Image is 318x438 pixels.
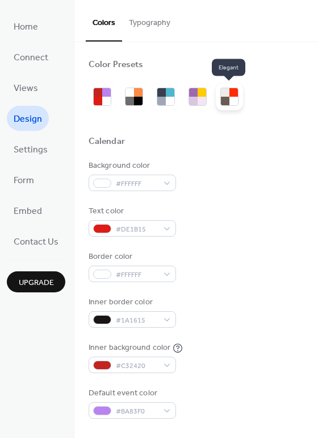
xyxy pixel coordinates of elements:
[116,315,158,327] span: #1A1615
[116,178,158,190] span: #FFFFFF
[7,75,45,100] a: Views
[14,80,38,98] span: Views
[89,387,174,399] div: Default event color
[89,251,174,263] div: Border color
[14,18,38,36] span: Home
[14,49,48,67] span: Connect
[14,141,48,159] span: Settings
[89,342,170,354] div: Inner background color
[7,229,65,254] a: Contact Us
[116,269,158,281] span: #FFFFFF
[89,160,174,172] div: Background color
[7,106,49,131] a: Design
[116,360,158,372] span: #C32420
[212,59,245,76] span: Elegant
[7,14,45,39] a: Home
[116,224,158,235] span: #DE1B15
[7,137,55,162] a: Settings
[14,233,58,251] span: Contact Us
[7,198,49,223] a: Embed
[89,136,125,148] div: Calendar
[14,172,34,190] span: Form
[14,110,42,129] span: Design
[7,271,65,292] button: Upgrade
[19,277,54,289] span: Upgrade
[116,406,158,418] span: #BA83F0
[14,203,42,221] span: Embed
[89,296,174,308] div: Inner border color
[7,167,41,192] a: Form
[89,59,143,71] div: Color Presets
[7,44,55,69] a: Connect
[89,205,174,217] div: Text color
